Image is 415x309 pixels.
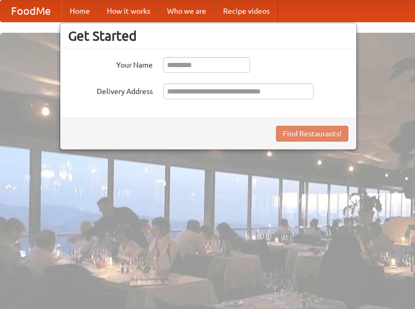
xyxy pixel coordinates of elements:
[68,83,153,97] label: Delivery Address
[98,1,159,22] a: How it works
[1,1,61,22] a: FoodMe
[159,1,215,22] a: Who we are
[68,28,348,44] h3: Get Started
[61,1,98,22] a: Home
[68,57,153,70] label: Your Name
[276,126,348,142] button: Find Restaurants!
[215,1,278,22] a: Recipe videos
